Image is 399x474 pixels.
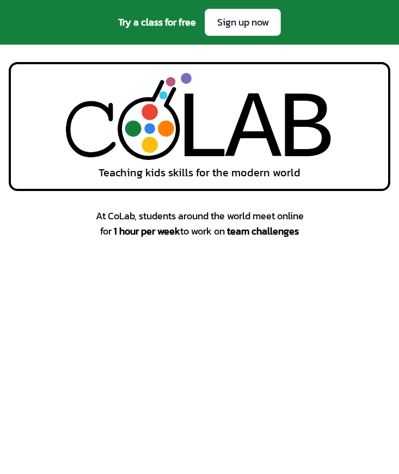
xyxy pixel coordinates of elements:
span: Teaching kids skills for the modern world [99,165,300,180]
iframe: Welcome to Collaboration Laboratory! [9,248,390,462]
span: Try a class for free [118,15,196,30]
div: L [174,74,230,187]
div: A [225,74,281,187]
div: B [278,74,334,187]
span: 1 hour per week [114,224,180,238]
a: Sign up now [205,9,281,36]
span: At CoLab, students around the world meet online for to work on [17,208,382,239]
span: team challenges [227,224,299,238]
